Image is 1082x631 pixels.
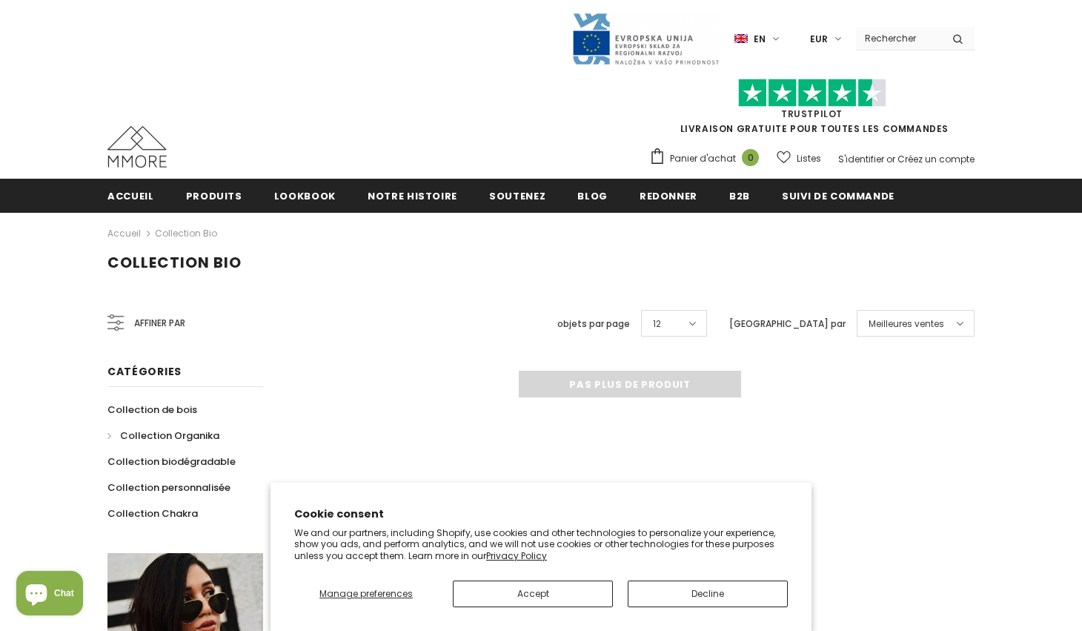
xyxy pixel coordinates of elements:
[838,153,884,165] a: S'identifier
[742,149,759,166] span: 0
[738,79,886,108] img: Faites confiance aux étoiles pilotes
[649,85,975,135] span: LIVRAISON GRATUITE POUR TOUTES LES COMMANDES
[155,227,217,239] a: Collection Bio
[294,506,788,522] h2: Cookie consent
[274,179,336,212] a: Lookbook
[640,189,697,203] span: Redonner
[107,480,230,495] span: Collection personnalisée
[856,27,941,49] input: Search Site
[107,500,198,526] a: Collection Chakra
[368,189,457,203] span: Notre histoire
[107,364,182,379] span: Catégories
[107,397,197,423] a: Collection de bois
[107,189,154,203] span: Accueil
[810,32,828,47] span: EUR
[797,151,821,166] span: Listes
[107,403,197,417] span: Collection de bois
[670,151,736,166] span: Panier d'achat
[486,549,547,562] a: Privacy Policy
[777,145,821,171] a: Listes
[186,179,242,212] a: Produits
[729,317,846,331] label: [GEOGRAPHIC_DATA] par
[640,179,697,212] a: Redonner
[453,581,613,607] button: Accept
[107,252,242,273] span: Collection Bio
[734,33,748,45] img: i-lang-1.png
[107,225,141,242] a: Accueil
[107,455,236,469] span: Collection biodégradable
[319,587,413,600] span: Manage preferences
[781,108,843,120] a: TrustPilot
[489,189,545,203] span: soutenez
[134,315,185,331] span: Affiner par
[577,179,608,212] a: Blog
[120,429,219,443] span: Collection Organika
[107,475,230,500] a: Collection personnalisée
[368,179,457,212] a: Notre histoire
[649,148,766,170] a: Panier d'achat 0
[729,189,750,203] span: B2B
[107,449,236,475] a: Collection biodégradable
[782,189,895,203] span: Suivi de commande
[274,189,336,203] span: Lookbook
[897,153,975,165] a: Créez un compte
[869,317,944,331] span: Meilleures ventes
[186,189,242,203] span: Produits
[577,189,608,203] span: Blog
[294,527,788,562] p: We and our partners, including Shopify, use cookies and other technologies to personalize your ex...
[653,317,661,331] span: 12
[107,423,219,449] a: Collection Organika
[628,581,788,607] button: Decline
[12,571,87,619] inbox-online-store-chat: Shopify online store chat
[571,32,720,44] a: Javni Razpis
[294,581,438,607] button: Manage preferences
[886,153,895,165] span: or
[754,32,766,47] span: en
[489,179,545,212] a: soutenez
[729,179,750,212] a: B2B
[107,179,154,212] a: Accueil
[107,126,167,168] img: Cas MMORE
[557,317,630,331] label: objets par page
[782,179,895,212] a: Suivi de commande
[107,506,198,521] span: Collection Chakra
[571,12,720,66] img: Javni Razpis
